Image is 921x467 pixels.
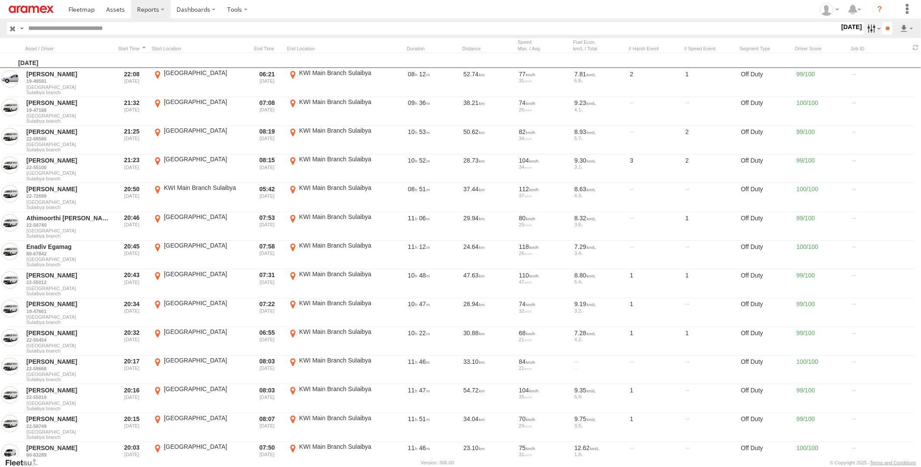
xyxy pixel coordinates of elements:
[795,98,847,125] div: 100/100
[26,314,111,320] span: [GEOGRAPHIC_DATA]
[299,184,381,192] div: KWI Main Branch Sulaibya
[408,300,418,307] span: 10
[519,271,568,279] div: 110
[152,299,247,326] label: Click to View Event Location
[26,70,111,78] a: [PERSON_NAME]
[740,155,792,182] div: Off Duty
[419,272,430,279] span: 48
[740,213,792,240] div: Off Duty
[152,69,247,96] label: Click to View Event Location
[575,329,624,337] div: 7.28
[299,356,381,364] div: KWI Main Branch Sulaibya
[115,69,148,96] div: Entered prior to selected date range
[575,222,624,227] div: 3.6
[408,272,418,279] span: 10
[152,98,247,125] label: Click to View Event Location
[419,243,430,250] span: 12
[164,98,246,106] div: [GEOGRAPHIC_DATA]
[1,444,19,461] a: View Asset in Asset Management
[115,98,148,125] div: Entered prior to selected date range
[251,242,284,268] div: Exited after selected date range
[575,164,624,170] div: 3.1
[575,279,624,284] div: 5.4
[299,155,381,163] div: KWI Main Branch Sulaibya
[251,184,284,211] div: Exited after selected date range
[287,299,382,326] label: Click to View Event Location
[26,423,111,429] a: 22-59749
[164,270,246,278] div: [GEOGRAPHIC_DATA]
[1,214,19,232] a: View Asset in Asset Management
[629,414,681,441] div: 1
[408,387,418,394] span: 11
[26,262,111,267] span: Filter Results to this Group
[1,415,19,432] a: View Asset in Asset Management
[795,127,847,153] div: 99/100
[152,414,247,441] label: Click to View Event Location
[115,270,148,297] div: Entered prior to selected date range
[164,299,246,307] div: [GEOGRAPHIC_DATA]
[251,328,284,355] div: Exited after selected date range
[740,69,792,96] div: Off Duty
[575,107,624,112] div: 4.1
[26,136,111,142] a: 22-68586
[519,136,568,141] div: 34
[164,213,246,221] div: [GEOGRAPHIC_DATA]
[462,385,514,412] div: 54.72
[164,356,246,364] div: [GEOGRAPHIC_DATA]
[26,358,111,366] a: [PERSON_NAME]
[419,157,430,164] span: 52
[152,242,247,268] label: Click to View Event Location
[26,157,111,164] a: [PERSON_NAME]
[26,214,111,222] a: Athimoorthi [PERSON_NAME]
[419,186,430,193] span: 51
[164,184,246,192] div: KWI Main Branch Sulaibya
[1,243,19,260] a: View Asset in Asset Management
[462,270,514,297] div: 47.63
[26,452,111,458] a: 80-83289
[164,414,246,422] div: [GEOGRAPHIC_DATA]
[26,205,111,210] span: Filter Results to this Group
[115,213,148,240] div: Entered prior to selected date range
[115,328,148,355] div: Entered prior to selected date range
[26,394,111,400] a: 22-55010
[795,184,847,211] div: 100/100
[299,127,381,134] div: KWI Main Branch Sulaibya
[164,242,246,249] div: [GEOGRAPHIC_DATA]
[115,155,148,182] div: Entered prior to selected date range
[462,414,514,441] div: 34.04
[251,155,284,182] div: Exited after selected date range
[575,136,624,141] div: 5.7
[519,279,568,284] div: 47
[1,185,19,202] a: View Asset in Asset Management
[462,356,514,383] div: 33.10
[26,329,111,337] a: [PERSON_NAME]
[795,242,847,268] div: 100/100
[251,127,284,153] div: Exited after selected date range
[26,366,111,372] a: 22-59668
[795,69,847,96] div: 99/100
[419,330,430,336] span: 22
[575,128,624,136] div: 8.93
[462,213,514,240] div: 29.94
[26,185,111,193] a: [PERSON_NAME]
[684,69,736,96] div: 1
[408,243,418,250] span: 11
[287,184,382,211] label: Click to View Event Location
[419,387,430,394] span: 47
[251,414,284,441] div: Exited after selected date range
[795,328,847,355] div: 99/100
[740,356,792,383] div: Off Duty
[408,186,418,193] span: 08
[795,270,847,297] div: 99/100
[26,78,111,84] a: 19-49591
[26,377,111,382] span: Filter Results to this Group
[251,98,284,125] div: Exited after selected date range
[575,70,624,78] div: 7.81
[26,99,111,107] a: [PERSON_NAME]
[287,385,382,412] label: Click to View Event Location
[519,214,568,222] div: 80
[5,458,45,467] a: Visit our Website
[519,386,568,394] div: 104
[287,242,382,268] label: Click to View Event Location
[251,46,284,52] div: Click to Sort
